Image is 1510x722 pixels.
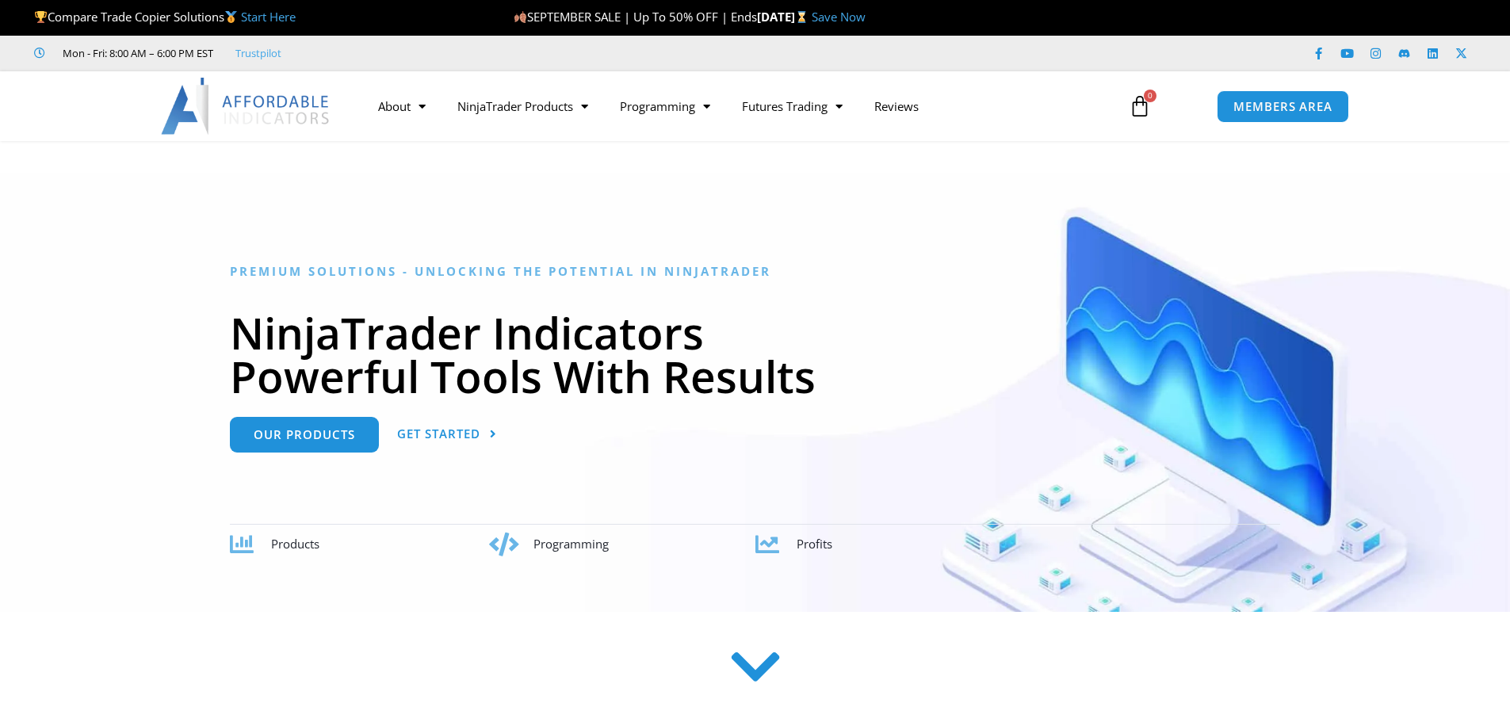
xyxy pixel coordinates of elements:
[271,536,319,552] span: Products
[362,88,442,124] a: About
[757,9,812,25] strong: [DATE]
[797,536,832,552] span: Profits
[1233,101,1332,113] span: MEMBERS AREA
[514,11,526,23] img: 🍂
[35,11,47,23] img: 🏆
[254,429,355,441] span: Our Products
[161,78,331,135] img: LogoAI | Affordable Indicators – NinjaTrader
[225,11,237,23] img: 🥇
[858,88,935,124] a: Reviews
[1105,83,1175,129] a: 0
[533,536,609,552] span: Programming
[1217,90,1349,123] a: MEMBERS AREA
[726,88,858,124] a: Futures Trading
[241,9,296,25] a: Start Here
[796,11,808,23] img: ⌛
[514,9,757,25] span: SEPTEMBER SALE | Up To 50% OFF | Ends
[230,311,1280,398] h1: NinjaTrader Indicators Powerful Tools With Results
[362,88,1111,124] nav: Menu
[397,428,480,440] span: Get Started
[812,9,866,25] a: Save Now
[442,88,604,124] a: NinjaTrader Products
[397,417,497,453] a: Get Started
[235,44,281,63] a: Trustpilot
[230,417,379,453] a: Our Products
[34,9,296,25] span: Compare Trade Copier Solutions
[604,88,726,124] a: Programming
[59,44,213,63] span: Mon - Fri: 8:00 AM – 6:00 PM EST
[1144,90,1156,102] span: 0
[230,264,1280,279] h6: Premium Solutions - Unlocking the Potential in NinjaTrader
